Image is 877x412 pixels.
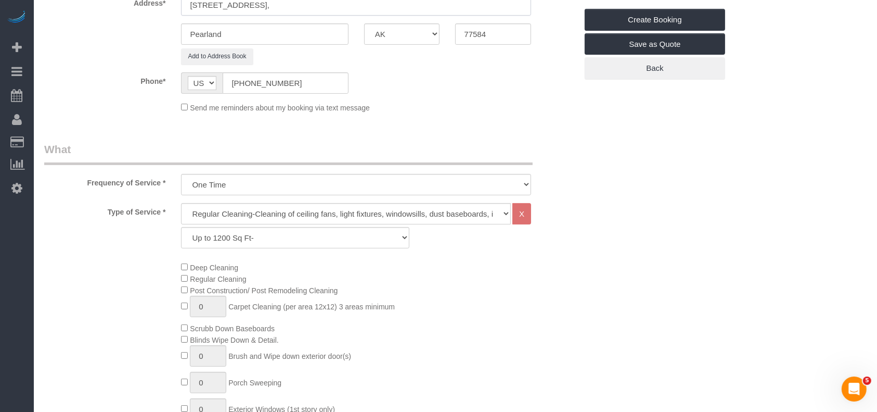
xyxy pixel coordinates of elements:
[190,264,238,272] span: Deep Cleaning
[228,352,351,360] span: Brush and Wipe down exterior door(s)
[36,203,173,217] label: Type of Service *
[36,174,173,188] label: Frequency of Service *
[190,275,246,283] span: Regular Cleaning
[190,104,370,112] span: Send me reminders about my booking via text message
[190,336,278,344] span: Blinds Wipe Down & Detail.
[585,9,725,31] a: Create Booking
[181,48,253,65] button: Add to Address Book
[863,377,871,385] span: 5
[585,33,725,55] a: Save as Quote
[842,377,867,402] iframe: Intercom live chat
[36,72,173,86] label: Phone*
[223,72,348,94] input: Phone*
[585,57,725,79] a: Back
[190,324,275,333] span: Scrubb Down Baseboards
[6,10,27,25] img: Automaid Logo
[190,286,338,295] span: Post Construction/ Post Remodeling Cleaning
[228,379,281,387] span: Porch Sweeping
[228,303,395,311] span: Carpet Cleaning (per area 12x12) 3 areas minimum
[181,23,348,45] input: City*
[44,142,533,165] legend: What
[455,23,531,45] input: Zip Code*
